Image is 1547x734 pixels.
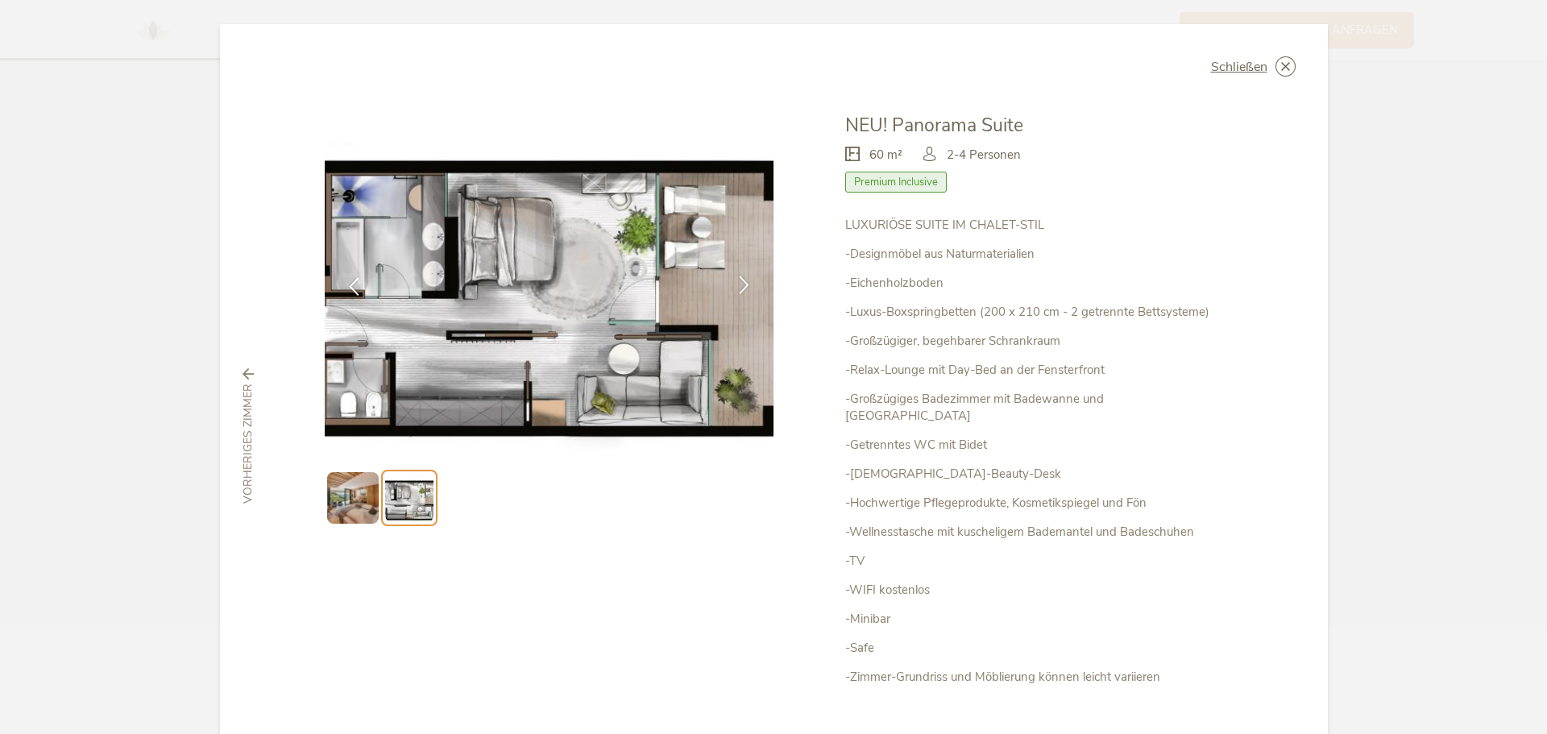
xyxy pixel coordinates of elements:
p: -Relax-Lounge mit Day-Bed an der Fensterfront [845,362,1222,379]
p: -Eichenholzboden [845,275,1222,292]
p: -Großzügiger, begehbarer Schrankraum [845,333,1222,350]
p: -Hochwertige Pflegeprodukte, Kosmetikspiegel und Fön [845,495,1222,512]
p: -Minibar [845,611,1222,628]
img: NEU! Panorama Suite [325,113,774,450]
img: Preview [327,472,379,524]
img: Preview [385,474,433,522]
p: -[DEMOGRAPHIC_DATA]-Beauty-Desk [845,466,1222,483]
p: -WIFI kostenlos [845,582,1222,599]
p: -Wellnesstasche mit kuscheligem Bademantel und Badeschuhen [845,524,1222,541]
span: Schließen [1211,60,1267,73]
span: 60 m² [869,147,902,164]
p: LUXURIÖSE SUITE IM CHALET-STIL [845,217,1222,234]
span: vorheriges Zimmer [240,384,256,504]
span: Premium Inclusive [845,172,947,193]
p: -Großzügiges Badezimmer mit Badewanne und [GEOGRAPHIC_DATA] [845,391,1222,425]
span: NEU! Panorama Suite [845,113,1023,138]
p: -TV [845,553,1222,570]
p: -Designmöbel aus Naturmaterialien [845,246,1222,263]
span: 2-4 Personen [947,147,1021,164]
p: -Luxus-Boxspringbetten (200 x 210 cm - 2 getrennte Bettsysteme) [845,304,1222,321]
p: -Getrenntes WC mit Bidet [845,437,1222,454]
